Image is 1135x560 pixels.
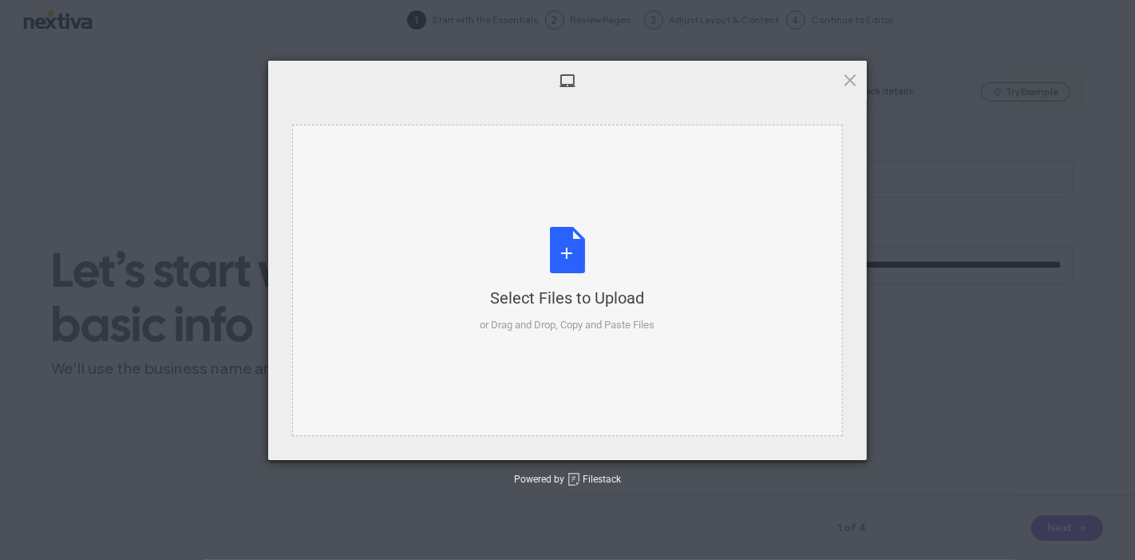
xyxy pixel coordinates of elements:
div: Powered by Filestack [514,473,621,487]
span: My Device [559,72,576,89]
div: Select Files to Upload [480,287,655,309]
span: Click here or hit ESC to close picker [841,71,859,89]
span: Help [36,11,69,26]
div: or Drag and Drop, Copy and Paste Files [480,317,655,333]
